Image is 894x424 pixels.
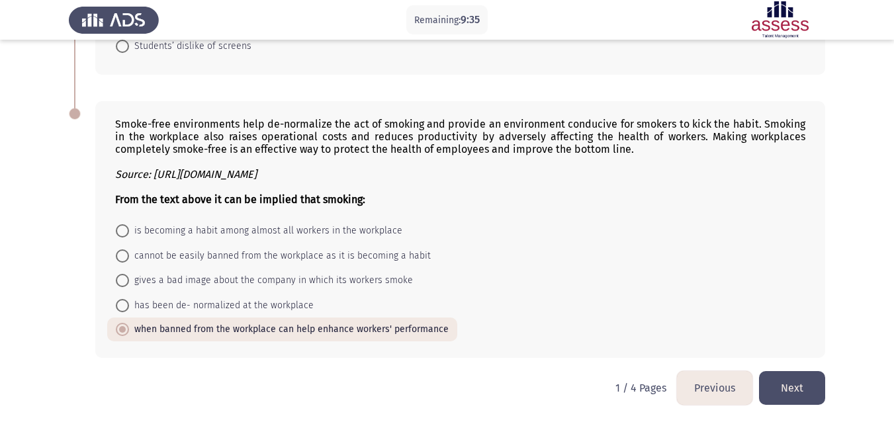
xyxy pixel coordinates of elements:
span: when banned from the workplace can help enhance workers' performance [129,321,449,337]
span: 9:35 [461,13,480,26]
p: Remaining: [414,12,480,28]
img: Assess Talent Management logo [69,1,159,38]
span: Students’ dislike of screens [129,38,251,54]
b: From the text above it can be implied that smoking: [115,193,365,206]
span: is becoming a habit among almost all workers in the workplace [129,223,402,239]
div: Smoke-free environments help de-normalize the act of smoking and provide an environment conducive... [115,118,805,206]
button: load previous page [677,371,752,405]
p: 1 / 4 Pages [615,382,666,394]
span: cannot be easily banned from the workplace as it is becoming a habit [129,248,431,264]
span: has been de- normalized at the workplace [129,298,314,314]
img: Assessment logo of ASSESS English Language Assessment (3 Module) (Ba - IB) [735,1,825,38]
span: gives a bad image about the company in which its workers smoke [129,273,413,288]
i: Source: [URL][DOMAIN_NAME] [115,168,257,181]
button: load next page [759,371,825,405]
